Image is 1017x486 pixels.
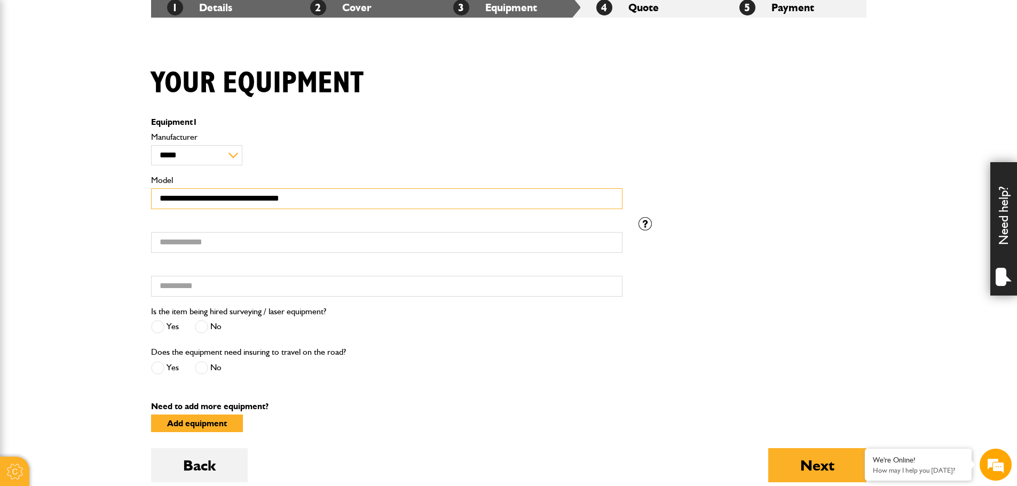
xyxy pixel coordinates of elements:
[151,348,346,356] label: Does the equipment need insuring to travel on the road?
[14,193,195,320] textarea: Type your message and hit 'Enter'
[310,1,372,14] a: 2Cover
[18,59,45,74] img: d_20077148190_company_1631870298795_20077148190
[14,130,195,154] input: Enter your email address
[151,361,179,375] label: Yes
[873,456,964,465] div: We're Online!
[151,118,622,126] p: Equipment
[873,466,964,474] p: How may I help you today?
[151,448,248,482] button: Back
[151,320,179,333] label: Yes
[193,117,198,127] span: 1
[151,402,866,411] p: Need to add more equipment?
[151,66,364,101] h1: Your equipment
[151,176,622,185] label: Model
[14,162,195,185] input: Enter your phone number
[990,162,1017,296] div: Need help?
[768,448,866,482] button: Next
[151,307,326,316] label: Is the item being hired surveying / laser equipment?
[145,329,194,343] em: Start Chat
[14,99,195,122] input: Enter your last name
[195,361,222,375] label: No
[175,5,201,31] div: Minimize live chat window
[167,1,232,14] a: 1Details
[195,320,222,333] label: No
[151,415,243,432] button: Add equipment
[151,133,622,141] label: Manufacturer
[56,60,179,74] div: Chat with us now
